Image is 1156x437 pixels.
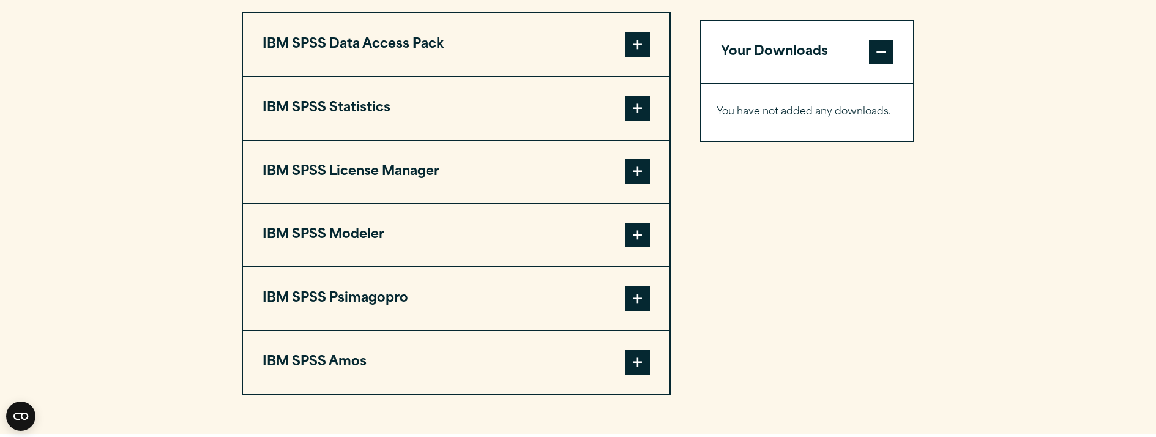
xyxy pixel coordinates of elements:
[243,141,669,203] button: IBM SPSS License Manager
[701,83,914,141] div: Your Downloads
[243,13,669,76] button: IBM SPSS Data Access Pack
[6,402,35,431] button: Open CMP widget
[243,331,669,394] button: IBM SPSS Amos
[243,267,669,330] button: IBM SPSS Psimagopro
[243,204,669,266] button: IBM SPSS Modeler
[243,77,669,140] button: IBM SPSS Statistics
[701,21,914,83] button: Your Downloads
[717,103,898,121] p: You have not added any downloads.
